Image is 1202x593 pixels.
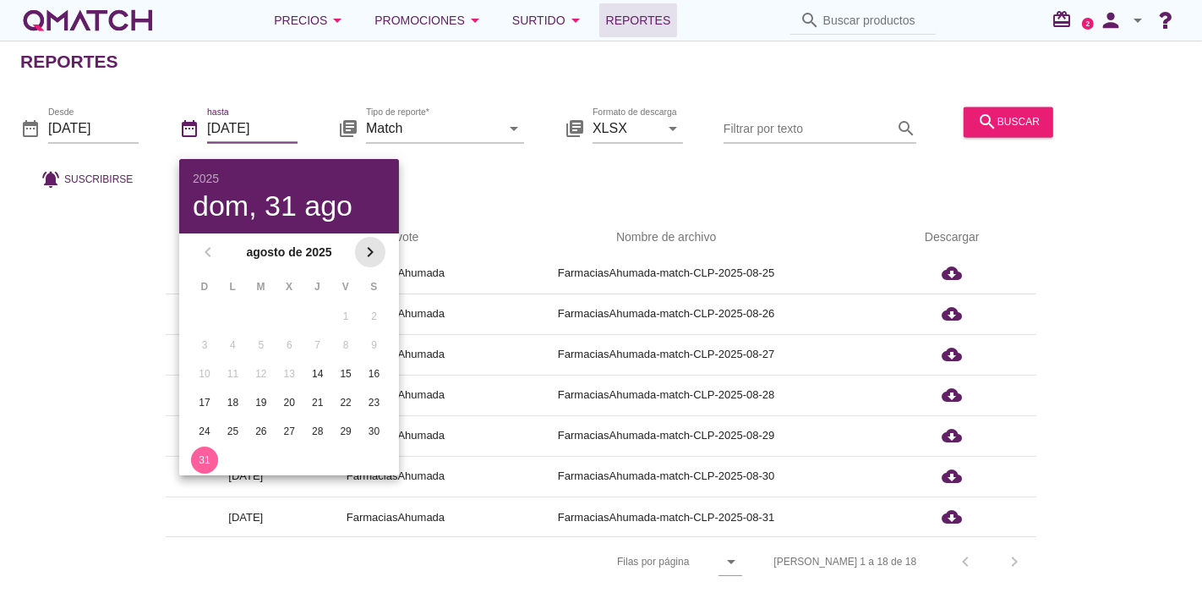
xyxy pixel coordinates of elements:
[248,272,274,301] th: M
[332,424,359,439] div: 29
[942,263,962,283] i: cloud_download
[565,118,585,139] i: library_books
[504,118,524,139] i: arrow_drop_down
[465,214,867,261] th: Nombre de archivo: Not sorted.
[179,118,199,139] i: date_range
[599,3,678,37] a: Reportes
[248,395,275,410] div: 19
[823,7,926,34] input: Buscar productos
[223,244,355,261] strong: agosto de 2025
[166,334,326,375] td: [DATE]
[304,395,331,410] div: 21
[276,418,303,445] button: 27
[191,424,218,439] div: 24
[942,344,962,365] i: cloud_download
[64,172,133,187] span: Suscribirse
[361,272,387,301] th: S
[465,253,867,294] td: FarmaciasAhumada-match-CLP-2025-08-25
[193,173,385,184] div: 2025
[276,272,302,301] th: X
[304,360,331,387] button: 14
[48,115,139,142] input: Desde
[41,169,64,189] i: notifications_active
[191,272,217,301] th: D
[332,418,359,445] button: 29
[166,214,326,261] th: Fecha de extracción: Sorted ascending. Activate to sort descending.
[191,418,218,445] button: 24
[219,272,245,301] th: L
[304,366,331,382] div: 14
[606,10,671,30] span: Reportes
[191,389,218,416] button: 17
[191,395,218,410] div: 17
[565,10,586,30] i: arrow_drop_down
[191,453,218,468] div: 31
[166,375,326,415] td: [DATE]
[1086,19,1090,27] text: 2
[593,115,659,142] input: Formato de descarga
[219,424,246,439] div: 25
[219,389,246,416] button: 18
[942,426,962,446] i: cloud_download
[448,537,741,586] div: Filas por página
[361,418,388,445] button: 30
[332,272,358,301] th: V
[465,415,867,456] td: FarmaciasAhumada-match-CLP-2025-08-29
[207,115,298,142] input: hasta
[338,118,358,139] i: library_books
[20,3,156,37] a: white-qmatch-logo
[465,497,867,537] td: FarmaciasAhumada-match-CLP-2025-08-31
[20,48,118,75] h2: Reportes
[166,415,326,456] td: [DATE]
[219,418,246,445] button: 25
[166,497,326,537] td: [DATE]
[361,389,388,416] button: 23
[964,107,1053,137] button: buscar
[465,334,867,375] td: FarmaciasAhumada-match-CLP-2025-08-27
[304,418,331,445] button: 28
[942,466,962,486] i: cloud_download
[361,366,388,382] div: 16
[1052,9,1079,30] i: redeem
[193,191,385,220] div: dom, 31 ago
[361,424,388,439] div: 30
[276,389,303,416] button: 20
[774,554,917,569] div: [PERSON_NAME] 1 a 18 de 18
[166,253,326,294] td: [DATE]
[260,3,361,37] button: Precios
[166,456,326,497] td: [DATE]
[724,115,893,142] input: Filtrar por texto
[800,10,820,30] i: search
[465,294,867,334] td: FarmaciasAhumada-match-CLP-2025-08-26
[274,10,347,30] div: Precios
[867,214,1036,261] th: Descargar: Not sorted.
[512,10,586,30] div: Surtido
[374,10,485,30] div: Promociones
[326,497,465,537] td: FarmaciasAhumada
[304,389,331,416] button: 21
[663,118,683,139] i: arrow_drop_down
[332,360,359,387] button: 15
[942,304,962,324] i: cloud_download
[722,552,742,572] i: arrow_drop_down
[219,395,246,410] div: 18
[248,418,275,445] button: 26
[1082,18,1094,30] a: 2
[166,294,326,334] td: [DATE]
[465,10,485,30] i: arrow_drop_down
[465,375,867,415] td: FarmaciasAhumada-match-CLP-2025-08-28
[332,395,359,410] div: 22
[942,507,962,527] i: cloud_download
[276,424,303,439] div: 27
[20,118,41,139] i: date_range
[361,360,388,387] button: 16
[248,389,275,416] button: 19
[977,112,1040,132] div: buscar
[27,164,146,195] button: Suscribirse
[304,424,331,439] div: 28
[977,112,997,132] i: search
[896,118,916,139] i: search
[248,424,275,439] div: 26
[942,385,962,405] i: cloud_download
